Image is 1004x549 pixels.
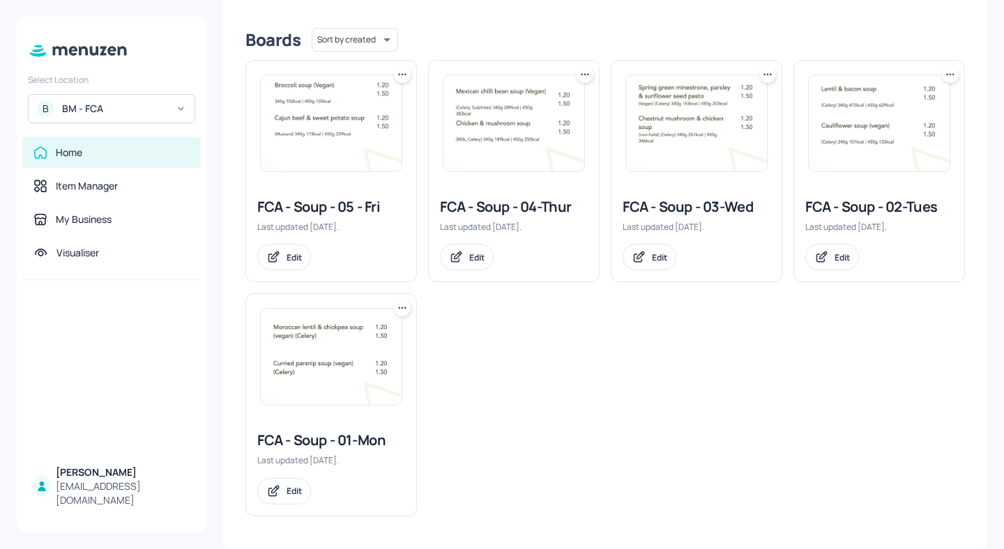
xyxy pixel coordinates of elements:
img: 2025-06-17-1750152927549sdmbya60hc.jpeg [809,75,950,171]
div: FCA - Soup - 05 - Fri [257,197,405,217]
div: Select Location [28,74,195,86]
div: Item Manager [56,179,118,193]
div: Last updated [DATE]. [257,454,405,466]
img: 2025-09-08-1757328908154rxyv53qwi1.jpeg [261,309,402,405]
div: Sort by created [312,26,398,54]
div: BM - FCA [62,102,167,116]
div: Edit [287,252,302,263]
div: My Business [56,212,112,226]
img: 2025-06-19-175032742796584np46njp3j.jpeg [443,75,584,171]
div: Boards [245,29,301,51]
div: Edit [287,485,302,497]
div: FCA - Soup - 01-Mon [257,431,405,450]
div: Edit [652,252,667,263]
div: Last updated [DATE]. [623,221,770,233]
div: [PERSON_NAME] [56,465,190,479]
div: Last updated [DATE]. [257,221,405,233]
div: Edit [469,252,485,263]
div: Edit [835,252,850,263]
div: FCA - Soup - 02-Tues [805,197,953,217]
div: FCA - Soup - 03-Wed [623,197,770,217]
div: B [37,100,54,117]
div: Last updated [DATE]. [805,221,953,233]
div: Visualiser [56,246,99,260]
div: Last updated [DATE]. [440,221,588,233]
img: 2025-08-13-1755084319152qdrx8f92wx.jpeg [261,75,402,171]
div: FCA - Soup - 04-Thur [440,197,588,217]
div: [EMAIL_ADDRESS][DOMAIN_NAME] [56,479,190,507]
img: 2025-05-06-1746529095574sfwru4qt0xs.jpeg [626,75,767,171]
div: Home [56,146,82,160]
